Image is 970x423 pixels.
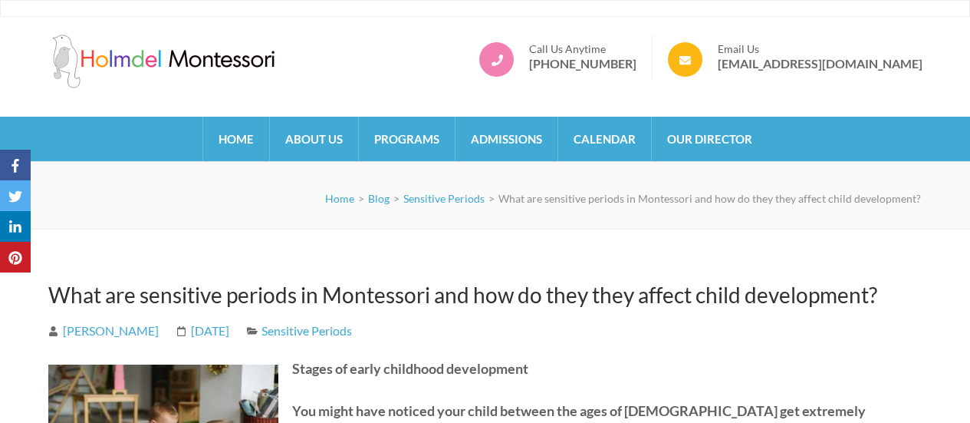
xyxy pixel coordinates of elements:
[48,280,911,309] h1: What are sensitive periods in Montessori and how do they they affect child development?
[270,117,358,161] a: About Us
[652,117,768,161] a: Our Director
[261,323,352,338] a: Sensitive Periods
[358,192,364,205] span: >
[558,117,651,161] a: Calendar
[368,192,390,205] a: Blog
[48,35,278,88] img: Holmdel Montessori School
[718,42,922,56] span: Email Us
[359,117,455,161] a: Programs
[488,192,495,205] span: >
[203,117,269,161] a: Home
[176,323,229,338] a: [DATE]
[403,192,485,205] a: Sensitive Periods
[292,360,528,377] strong: Stages of early childhood development
[48,323,159,338] a: [PERSON_NAME]
[325,192,354,205] a: Home
[393,192,400,205] span: >
[191,323,229,338] time: [DATE]
[529,56,636,71] a: [PHONE_NUMBER]
[529,42,636,56] span: Call Us Anytime
[455,117,557,161] a: Admissions
[718,56,922,71] a: [EMAIL_ADDRESS][DOMAIN_NAME]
